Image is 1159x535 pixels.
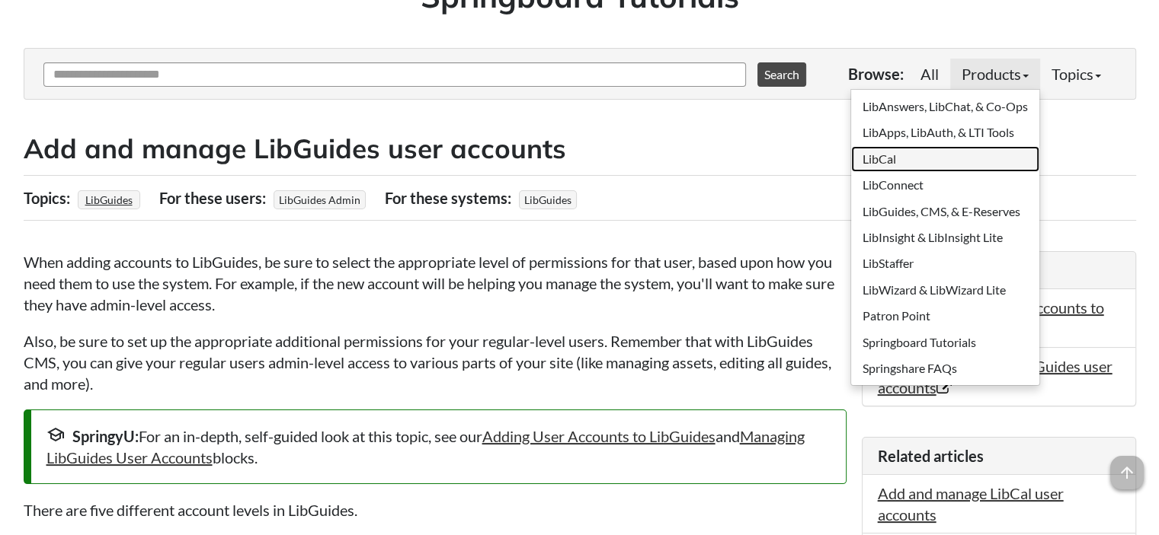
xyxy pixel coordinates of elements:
[385,183,515,212] div: For these systems:
[46,425,65,444] span: school
[851,146,1039,172] a: LibCal
[24,330,847,394] p: Also, be sure to set up the appropriate additional permissions for your regular-level users. Reme...
[851,199,1039,225] a: LibGuides, CMS, & E-Reserves
[1110,456,1144,489] span: arrow_upward
[950,59,1040,89] a: Products
[878,484,1064,524] a: Add and manage LibCal user accounts
[851,225,1039,250] a: LibInsight & LibInsight Lite
[83,189,135,211] a: LibGuides
[46,425,831,468] div: For an in-depth, self-guided look at this topic, see our and blocks.
[878,447,984,465] span: Related articles
[24,183,74,212] div: Topics:
[72,427,139,445] strong: SpringyU:
[757,62,806,87] button: Search
[851,172,1039,198] a: LibConnect
[24,251,847,315] p: When adding accounts to LibGuides, be sure to select the appropriate level of permissions for tha...
[851,303,1039,329] a: Patron Point
[851,277,1039,303] a: LibWizard & LibWizard Lite
[24,130,1136,167] h2: Add and manage LibGuides user accounts
[274,190,366,209] span: LibGuides Admin
[482,427,716,445] a: Adding User Accounts to LibGuides
[850,89,1040,386] ul: Products
[851,355,1039,381] a: Springshare FAQs
[909,59,950,89] a: All
[519,190,577,209] span: LibGuides
[24,499,847,521] p: There are five different account levels in LibGuides.
[159,183,270,212] div: For these users:
[1110,457,1144,476] a: arrow_upward
[851,330,1039,355] a: Springboard Tutorials
[851,119,1039,145] a: LibApps, LibAuth, & LTI Tools
[1040,59,1113,89] a: Topics
[848,63,904,84] p: Browse:
[851,94,1039,119] a: LibAnswers, LibChat, & Co-Ops
[851,250,1039,276] a: LibStaffer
